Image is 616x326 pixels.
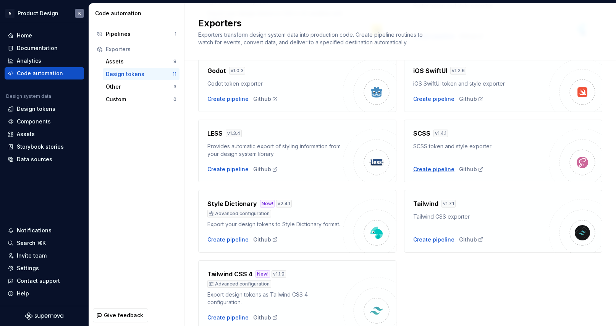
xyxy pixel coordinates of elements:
[413,80,549,88] div: iOS SwiftUI token and style exporter
[17,239,46,247] div: Search ⌘K
[25,312,63,320] svg: Supernova Logo
[17,44,58,52] div: Documentation
[103,55,179,68] button: Assets8
[413,95,454,103] button: Create pipeline
[272,270,286,278] div: v 1.1.0
[5,103,84,115] a: Design tokens
[104,311,143,319] span: Give feedback
[95,10,181,17] div: Code automation
[207,210,271,217] div: Advanced configuration
[106,70,173,78] div: Design tokens
[103,81,179,93] button: Other3
[106,83,173,91] div: Other
[17,156,52,163] div: Data sources
[413,129,430,138] h4: SCSS
[5,287,84,300] button: Help
[459,165,484,173] a: Github
[413,143,549,150] div: SCSS token and style exporter
[413,199,438,208] h4: Tailwind
[2,5,87,21] button: NProduct DesignK
[441,200,456,208] div: v 1.7.1
[94,28,179,40] button: Pipelines1
[276,200,292,208] div: v 2.4.1
[5,29,84,42] a: Home
[106,45,176,53] div: Exporters
[207,221,343,228] div: Export your design tokens to Style Dictionary format.
[17,227,52,234] div: Notifications
[5,128,84,140] a: Assets
[207,143,343,158] div: Provides automatic export of styling information from your design system library.
[17,130,35,138] div: Assets
[17,143,64,151] div: Storybook stories
[207,280,271,288] div: Advanced configuration
[229,67,245,75] div: v 1.0.3
[173,58,176,65] div: 8
[78,10,81,16] div: K
[207,314,249,321] button: Create pipeline
[207,95,249,103] button: Create pipeline
[5,153,84,165] a: Data sources
[175,31,176,37] div: 1
[255,270,270,278] div: New!
[18,10,58,17] div: Product Design
[17,290,29,297] div: Help
[450,67,466,75] div: v 1.2.6
[207,291,343,306] div: Export design tokens as Tailwind CSS 4 configuration.
[173,84,176,90] div: 3
[413,236,454,243] button: Create pipeline
[198,31,424,45] span: Exporters transform design system data into production code. Create pipeline routines to watch fo...
[226,130,242,137] div: v 1.3.4
[207,129,223,138] h4: LESS
[17,264,39,272] div: Settings
[173,71,176,77] div: 11
[5,141,84,153] a: Storybook stories
[5,275,84,287] button: Contact support
[198,17,593,29] h2: Exporters
[253,236,278,243] a: Github
[260,200,275,208] div: New!
[5,42,84,54] a: Documentation
[459,236,484,243] a: Github
[413,165,454,173] button: Create pipeline
[207,80,343,88] div: Godot token exporter
[433,130,448,137] div: v 1.4.1
[173,96,176,102] div: 0
[459,95,484,103] a: Github
[253,314,278,321] a: Github
[17,70,63,77] div: Code automation
[17,118,51,125] div: Components
[207,199,257,208] h4: Style Dictionary
[5,67,84,79] a: Code automation
[5,9,15,18] div: N
[5,237,84,249] button: Search ⌘K
[253,95,278,103] a: Github
[5,224,84,237] button: Notifications
[253,165,278,173] a: Github
[207,236,249,243] button: Create pipeline
[17,277,60,285] div: Contact support
[17,105,55,113] div: Design tokens
[5,262,84,274] a: Settings
[207,66,226,75] h4: Godot
[207,269,252,279] h4: Tailwind CSS 4
[93,308,148,322] button: Give feedback
[5,115,84,128] a: Components
[103,93,179,105] button: Custom0
[103,68,179,80] button: Design tokens11
[207,165,249,173] button: Create pipeline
